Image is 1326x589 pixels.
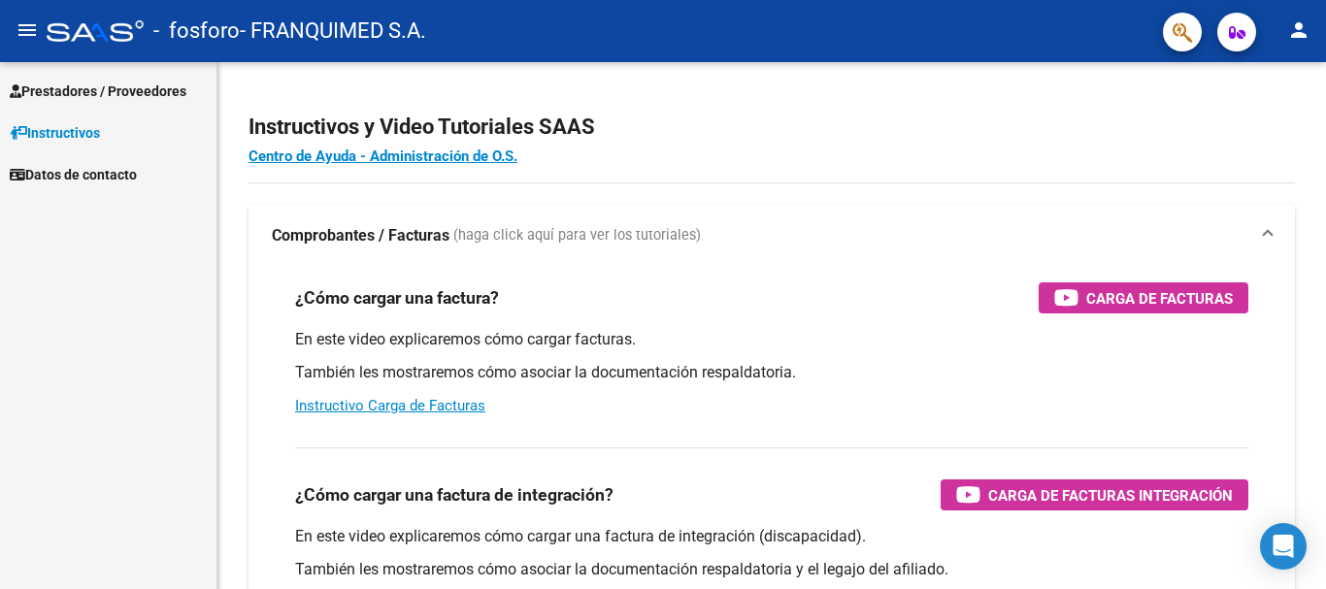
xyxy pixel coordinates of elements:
p: En este video explicaremos cómo cargar facturas. [295,329,1248,350]
div: Open Intercom Messenger [1260,523,1307,570]
span: Carga de Facturas Integración [988,483,1233,507]
p: También les mostraremos cómo asociar la documentación respaldatoria. [295,362,1248,383]
p: También les mostraremos cómo asociar la documentación respaldatoria y el legajo del afiliado. [295,559,1248,580]
span: - FRANQUIMED S.A. [240,10,426,52]
button: Carga de Facturas Integración [941,479,1248,510]
p: En este video explicaremos cómo cargar una factura de integración (discapacidad). [295,526,1248,547]
span: Datos de contacto [10,164,137,185]
mat-icon: menu [16,18,39,42]
span: Prestadores / Proveedores [10,81,186,102]
button: Carga de Facturas [1039,282,1248,313]
mat-icon: person [1287,18,1310,42]
span: Carga de Facturas [1086,286,1233,311]
h3: ¿Cómo cargar una factura? [295,284,499,311]
h2: Instructivos y Video Tutoriales SAAS [249,109,1295,146]
span: Instructivos [10,122,100,144]
h3: ¿Cómo cargar una factura de integración? [295,481,613,508]
span: - fosforo [153,10,240,52]
mat-expansion-panel-header: Comprobantes / Facturas (haga click aquí para ver los tutoriales) [249,205,1295,267]
span: (haga click aquí para ver los tutoriales) [453,225,701,246]
a: Instructivo Carga de Facturas [295,397,485,414]
a: Centro de Ayuda - Administración de O.S. [249,147,517,165]
strong: Comprobantes / Facturas [272,225,449,246]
